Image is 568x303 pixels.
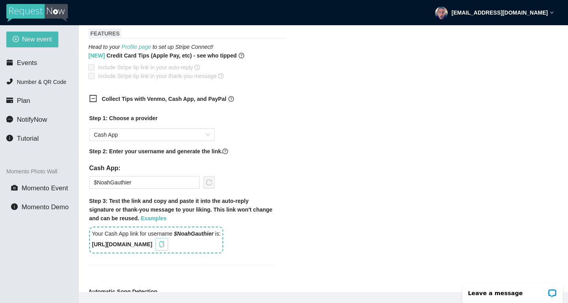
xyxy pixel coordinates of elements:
span: Momento Demo [22,203,69,211]
span: credit-card [6,97,13,104]
span: plus-circle [13,36,19,43]
b: Credit Card Tips (Apple Pay, etc) - see who tipped [88,51,237,60]
b: Step 1: Choose a provider [89,115,157,121]
b: Step 2: Enter your username and generate the link. [89,148,222,154]
span: question-circle [218,73,224,79]
button: copy [155,238,168,251]
button: reload [204,176,215,189]
span: New event [22,34,52,44]
span: Cash App [94,129,210,141]
span: NotifyNow [17,116,47,123]
span: copy [157,241,166,247]
i: Head to your to set up Stripe Connect! [88,44,213,50]
span: minus-square [89,95,97,102]
span: down [550,11,554,15]
b: [URL][DOMAIN_NAME] [92,241,152,247]
span: message [6,116,13,123]
div: Your Cash App link for username is: [89,227,223,253]
img: a332a32cb14e38eb31be48e7c9f4ce3c [435,7,448,19]
span: Tutorial [17,135,39,142]
img: RequestNow [6,4,68,22]
span: question-circle [222,149,228,154]
strong: [EMAIL_ADDRESS][DOMAIN_NAME] [452,9,548,16]
span: question-circle [194,65,200,70]
span: phone [6,78,13,85]
span: Include Stripe tip link in your auto-reply [95,63,203,72]
b: Collect Tips with Venmo, Cash App, and PayPal [102,96,226,102]
span: question-circle [239,51,244,60]
span: calendar [6,59,13,66]
input: Cash App username [89,176,200,189]
button: plus-circleNew event [6,32,58,47]
span: Plan [17,97,30,104]
a: Profile page [121,44,151,50]
i: $NoahGauthier [174,231,213,237]
a: Examples [141,215,166,221]
span: info-circle [6,135,13,141]
span: question-circle [228,96,234,102]
span: FEATURES [88,28,121,39]
b: Step 3: Test the link and copy and paste it into the auto-reply signature or thank-you message to... [89,198,273,221]
span: Events [17,59,37,67]
b: Automatic Song Detection [88,287,157,296]
span: camera [11,184,18,191]
iframe: LiveChat chat widget [457,278,568,303]
span: Include Stripe tip link in your thank-you message [95,72,227,80]
span: Number & QR Code [17,79,66,85]
div: Collect Tips with Venmo, Cash App, and PayPalquestion-circle [83,90,280,109]
span: [NEW] [88,52,105,59]
span: Momento Event [22,184,68,192]
span: info-circle [11,203,18,210]
h5: Cash App: [89,164,215,173]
